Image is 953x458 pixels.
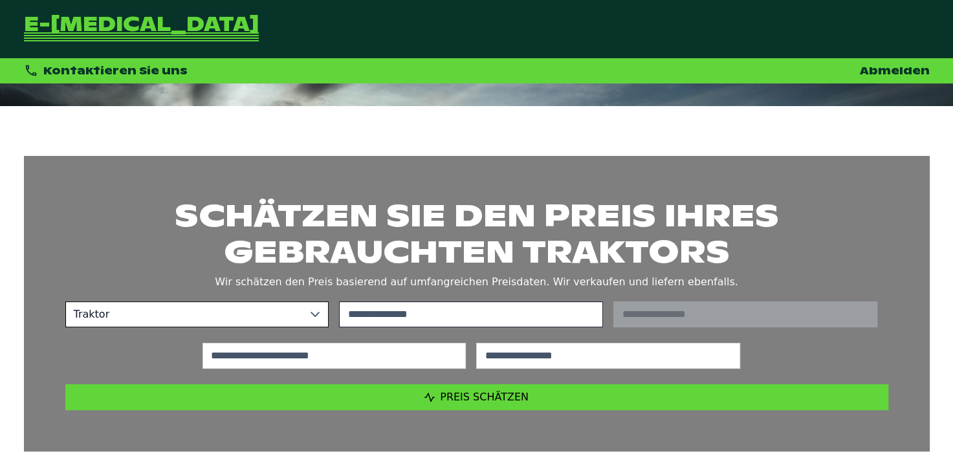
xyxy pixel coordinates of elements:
span: Traktor [66,302,303,327]
span: Kontaktieren Sie uns [43,64,188,78]
a: Zurück zur Startseite [24,16,259,43]
button: Preis schätzen [65,384,888,410]
span: Preis schätzen [440,391,529,403]
h1: Schätzen Sie den Preis Ihres gebrauchten Traktors [65,197,888,270]
p: Wir schätzen den Preis basierend auf umfangreichen Preisdaten. Wir verkaufen und liefern ebenfalls. [65,273,888,291]
a: Abmelden [860,64,930,78]
div: Kontaktieren Sie uns [24,63,188,78]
